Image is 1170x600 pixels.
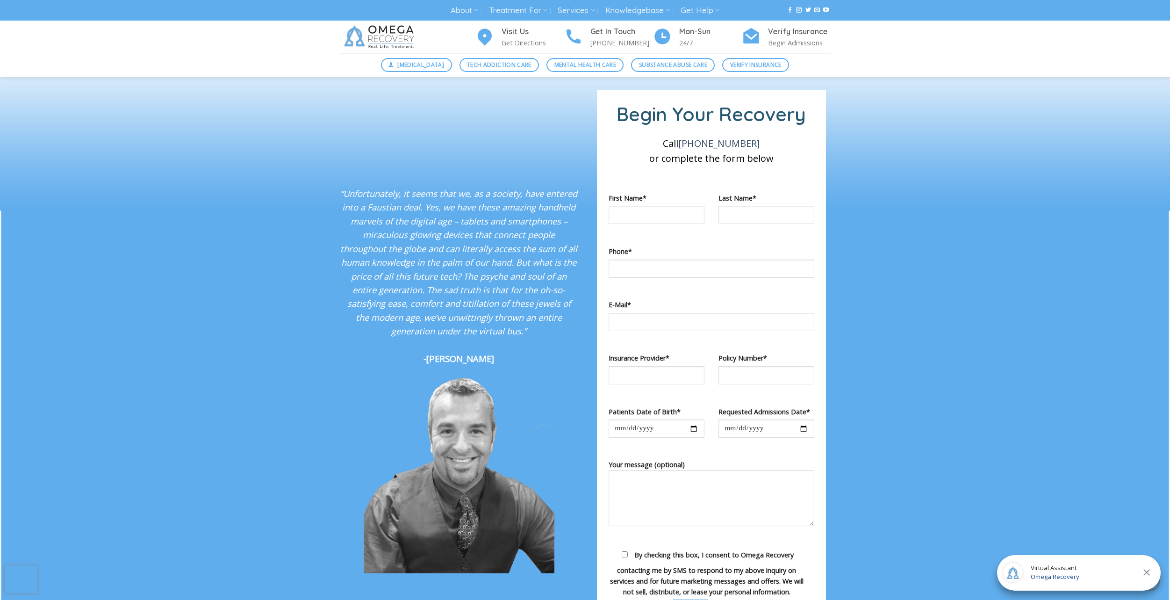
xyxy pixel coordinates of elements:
label: First Name* [609,193,704,203]
h4: Visit Us [502,26,564,38]
p: Begin Admissions [768,37,831,48]
span: By checking this box, I consent to Omega Recovery contacting me by SMS to respond to my above inq... [610,550,804,596]
a: Send us an email [814,7,820,14]
a: Substance Abuse Care [631,58,715,72]
input: By checking this box, I consent to Omega Recovery contacting me by SMS to respond to my above inq... [622,551,628,557]
a: [MEDICAL_DATA] [381,58,452,72]
a: Services [558,2,595,19]
img: Omega Recovery [340,21,422,53]
span: Tech Addiction Care [467,60,531,69]
a: Mental Health Care [546,58,624,72]
label: E-Mail* [609,299,814,310]
a: Follow on YouTube [823,7,829,14]
p: Get Directions [502,37,564,48]
h4: Get In Touch [590,26,653,38]
span: [MEDICAL_DATA] [397,60,444,69]
label: Phone* [609,246,814,257]
span: Verify Insurance [730,60,782,69]
p: Call or complete the form below [609,136,814,166]
a: Follow on Facebook [787,7,793,14]
h4: Mon-Sun [679,26,742,38]
label: Insurance Provider* [609,353,704,363]
label: Last Name* [718,193,814,203]
em: “Unfortunately, it seems that we, as a society, have entered into a Faustian deal. Yes, we have t... [340,188,577,337]
p: 24/7 [679,37,742,48]
a: About [451,2,478,19]
span: Substance Abuse Care [639,60,707,69]
label: Requested Admissions Date* [718,406,814,417]
span: Mental Health Care [554,60,616,69]
p: [PHONE_NUMBER] [590,37,653,48]
a: Follow on Instagram [796,7,802,14]
label: Your message (optional) [609,459,814,533]
a: Get In Touch [PHONE_NUMBER] [564,26,653,49]
a: [PHONE_NUMBER] [678,137,760,150]
h1: Begin Your Recovery [609,101,814,126]
a: Visit Us Get Directions [475,26,564,49]
label: Policy Number* [718,353,814,363]
label: Patients Date of Birth* [609,406,704,417]
a: Get Help [681,2,719,19]
a: Verify Insurance [722,58,789,72]
a: Treatment For [489,2,547,19]
a: Follow on Twitter [805,7,811,14]
a: Knowledgebase [605,2,670,19]
h4: Verify Insurance [768,26,831,38]
strong: -[PERSON_NAME] [423,353,494,364]
a: Verify Insurance Begin Admissions [742,26,831,49]
a: Tech Addiction Care [459,58,539,72]
textarea: Your message (optional) [609,470,814,526]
